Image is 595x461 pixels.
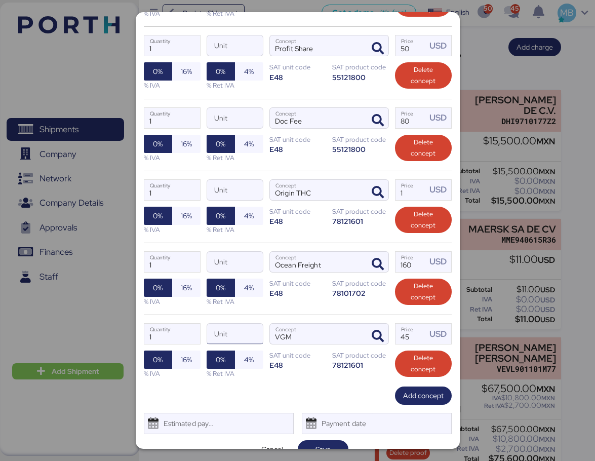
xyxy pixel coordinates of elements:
input: Price [395,252,427,272]
div: % Ret IVA [207,153,263,163]
span: Delete concept [403,209,444,231]
span: 4% [244,210,254,222]
div: E48 [269,144,326,154]
input: Price [395,180,427,200]
button: 16% [172,135,201,153]
div: USD [429,40,451,52]
span: 16% [181,210,192,222]
span: 0% [153,210,163,222]
input: Unit [207,108,263,128]
div: SAT product code [332,351,389,360]
button: 4% [235,351,263,369]
div: % Ret IVA [207,369,263,378]
div: SAT unit code [269,207,326,216]
div: USD [429,111,451,124]
button: ConceptConcept [367,326,388,347]
button: 0% [207,62,235,81]
div: % IVA [144,9,201,18]
span: 0% [153,138,163,150]
button: 0% [207,279,235,297]
span: 4% [244,354,254,366]
div: % Ret IVA [207,9,263,18]
span: 0% [153,354,163,366]
div: 55121800 [332,72,389,82]
span: 0% [216,210,225,222]
input: Price [395,324,427,344]
span: 0% [153,282,163,294]
div: % IVA [144,297,201,306]
button: ConceptConcept [367,182,388,203]
div: 55121800 [332,144,389,154]
input: Quantity [144,108,200,128]
button: Save [298,440,348,458]
input: Unit [207,324,263,344]
button: Cancel [247,440,298,458]
button: Add concept [395,387,452,405]
input: Unit [207,252,263,272]
span: Delete concept [403,353,444,375]
button: 4% [235,207,263,225]
div: % IVA [144,153,201,163]
button: 0% [207,207,235,225]
span: 0% [216,138,225,150]
input: Concept [270,252,364,272]
div: % Ret IVA [207,297,263,306]
div: 78121601 [332,360,389,370]
div: SAT product code [332,279,389,288]
input: Concept [270,324,364,344]
input: Price [395,35,427,56]
div: SAT product code [332,62,389,72]
span: 0% [153,65,163,78]
span: 16% [181,354,192,366]
span: 4% [244,282,254,294]
div: % Ret IVA [207,225,263,235]
span: Delete concept [403,281,444,303]
span: Save [315,443,331,455]
input: Concept [270,108,364,128]
button: 4% [235,135,263,153]
button: 0% [144,351,172,369]
button: 0% [144,135,172,153]
button: 4% [235,62,263,81]
span: 16% [181,282,192,294]
button: 0% [144,62,172,81]
div: USD [429,255,451,268]
span: Add concept [403,390,444,402]
span: 16% [181,138,192,150]
button: 16% [172,351,201,369]
div: SAT unit code [269,135,326,144]
div: SAT unit code [269,62,326,72]
span: Delete concept [403,64,444,87]
button: ConceptConcept [367,254,388,275]
div: E48 [269,360,326,370]
button: 16% [172,62,201,81]
button: Delete concept [395,279,452,305]
div: E48 [269,288,326,298]
input: Quantity [144,252,200,272]
button: ConceptConcept [367,38,388,59]
button: 0% [207,351,235,369]
input: Quantity [144,35,200,56]
button: 0% [144,279,172,297]
span: 4% [244,65,254,78]
div: 78121601 [332,216,389,226]
div: SAT unit code [269,279,326,288]
button: 0% [144,207,172,225]
span: 0% [216,282,225,294]
div: E48 [269,216,326,226]
input: Price [395,108,427,128]
div: 78101702 [332,288,389,298]
div: % IVA [144,225,201,235]
input: Unit [207,180,263,200]
span: Delete concept [403,137,444,159]
button: 16% [172,207,201,225]
input: Concept [270,35,364,56]
input: Unit [207,35,263,56]
div: % IVA [144,369,201,378]
button: Delete concept [395,351,452,377]
div: E48 [269,72,326,82]
div: % Ret IVA [207,81,263,90]
button: 16% [172,279,201,297]
div: SAT unit code [269,351,326,360]
span: 0% [216,65,225,78]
